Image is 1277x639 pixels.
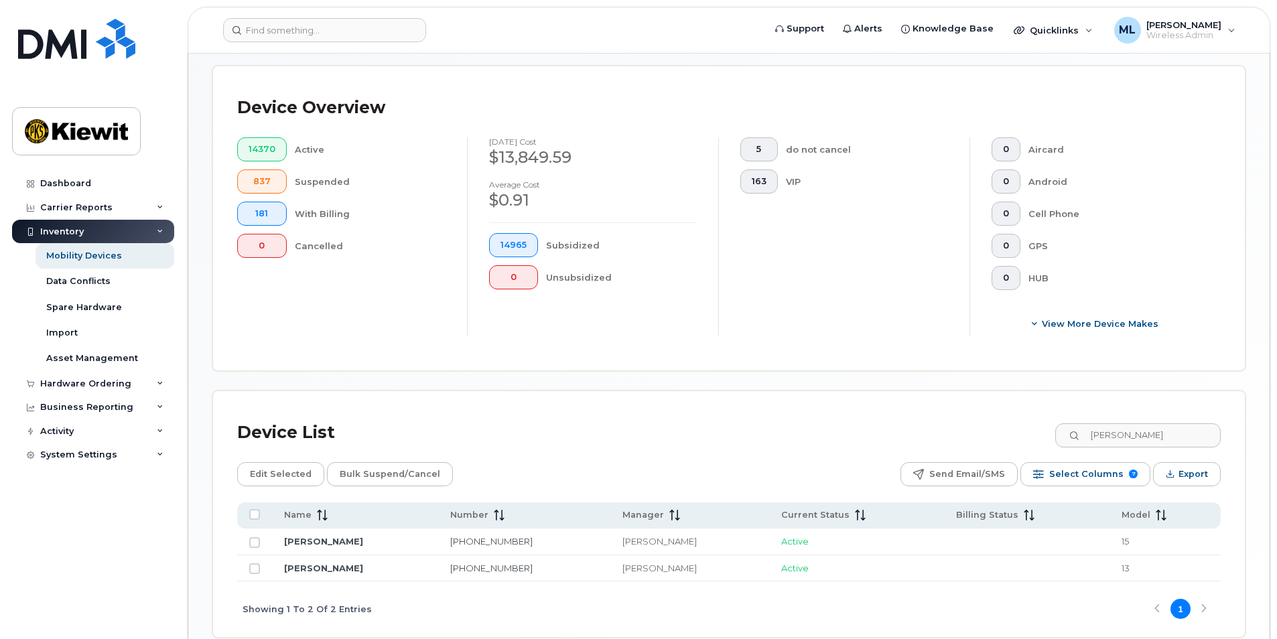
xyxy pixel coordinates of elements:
div: GPS [1028,234,1200,258]
span: Number [450,509,488,521]
span: Name [284,509,312,521]
span: Wireless Admin [1146,30,1221,41]
span: [PERSON_NAME] [1146,19,1221,30]
span: Quicklinks [1030,25,1079,35]
span: Showing 1 To 2 Of 2 Entries [243,599,372,619]
button: Page 1 [1170,599,1191,619]
input: Search Device List ... [1055,423,1221,447]
span: 7 [1129,470,1138,478]
div: $0.91 [489,189,697,212]
button: Bulk Suspend/Cancel [327,462,453,486]
button: 0 [992,234,1020,258]
a: Support [766,15,833,42]
span: 14965 [500,240,527,251]
button: 163 [740,169,778,194]
span: Current Status [781,509,850,521]
span: Edit Selected [250,464,312,484]
div: With Billing [295,202,446,226]
h4: [DATE] cost [489,137,697,146]
span: Manager [622,509,664,521]
span: Select Columns [1049,464,1124,484]
span: Billing Status [956,509,1018,521]
span: Support [787,22,824,35]
span: View More Device Makes [1042,317,1158,330]
span: 15 [1122,536,1129,547]
a: [PHONE_NUMBER] [450,536,533,547]
span: ML [1119,22,1136,38]
span: Export [1179,464,1208,484]
iframe: Messenger Launcher [1219,581,1267,629]
div: Subsidized [546,233,697,257]
span: Bulk Suspend/Cancel [340,464,440,484]
div: Quicklinks [1004,17,1102,44]
a: Alerts [833,15,892,42]
button: Send Email/SMS [900,462,1018,486]
div: [PERSON_NAME] [622,562,757,575]
span: 0 [1003,144,1009,155]
div: Suspended [295,169,446,194]
span: Active [781,563,809,573]
span: 0 [1003,208,1009,219]
span: 0 [249,240,275,251]
div: Aircard [1028,137,1200,161]
div: VIP [786,169,949,194]
div: Matthew Linderman [1105,17,1245,44]
a: [PERSON_NAME] [284,536,363,547]
span: 837 [249,176,275,187]
a: [PHONE_NUMBER] [450,563,533,573]
button: 0 [992,202,1020,226]
div: HUB [1028,266,1200,290]
div: Active [295,137,446,161]
span: Send Email/SMS [929,464,1005,484]
span: 0 [500,272,527,283]
span: Alerts [854,22,882,35]
div: Device Overview [237,90,385,125]
a: [PERSON_NAME] [284,563,363,573]
div: Unsubsidized [546,265,697,289]
div: Cancelled [295,234,446,258]
span: Knowledge Base [913,22,994,35]
span: 181 [249,208,275,219]
button: 5 [740,137,778,161]
span: Active [781,536,809,547]
div: Cell Phone [1028,202,1200,226]
div: do not cancel [786,137,949,161]
button: 0 [489,265,538,289]
a: Knowledge Base [892,15,1003,42]
div: Device List [237,415,335,450]
button: 0 [992,169,1020,194]
span: 5 [752,144,766,155]
button: View More Device Makes [992,311,1199,336]
input: Find something... [223,18,426,42]
button: 0 [237,234,287,258]
span: 0 [1003,176,1009,187]
span: 14370 [249,144,275,155]
button: Export [1153,462,1221,486]
span: 0 [1003,240,1009,251]
button: 14370 [237,137,287,161]
div: $13,849.59 [489,146,697,169]
button: 0 [992,266,1020,290]
button: 837 [237,169,287,194]
button: 14965 [489,233,538,257]
span: 163 [752,176,766,187]
div: [PERSON_NAME] [622,535,757,548]
span: 13 [1122,563,1130,573]
div: Android [1028,169,1200,194]
button: 0 [992,137,1020,161]
button: 181 [237,202,287,226]
h4: Average cost [489,180,697,189]
span: Model [1122,509,1150,521]
button: Edit Selected [237,462,324,486]
button: Select Columns 7 [1020,462,1150,486]
span: 0 [1003,273,1009,283]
